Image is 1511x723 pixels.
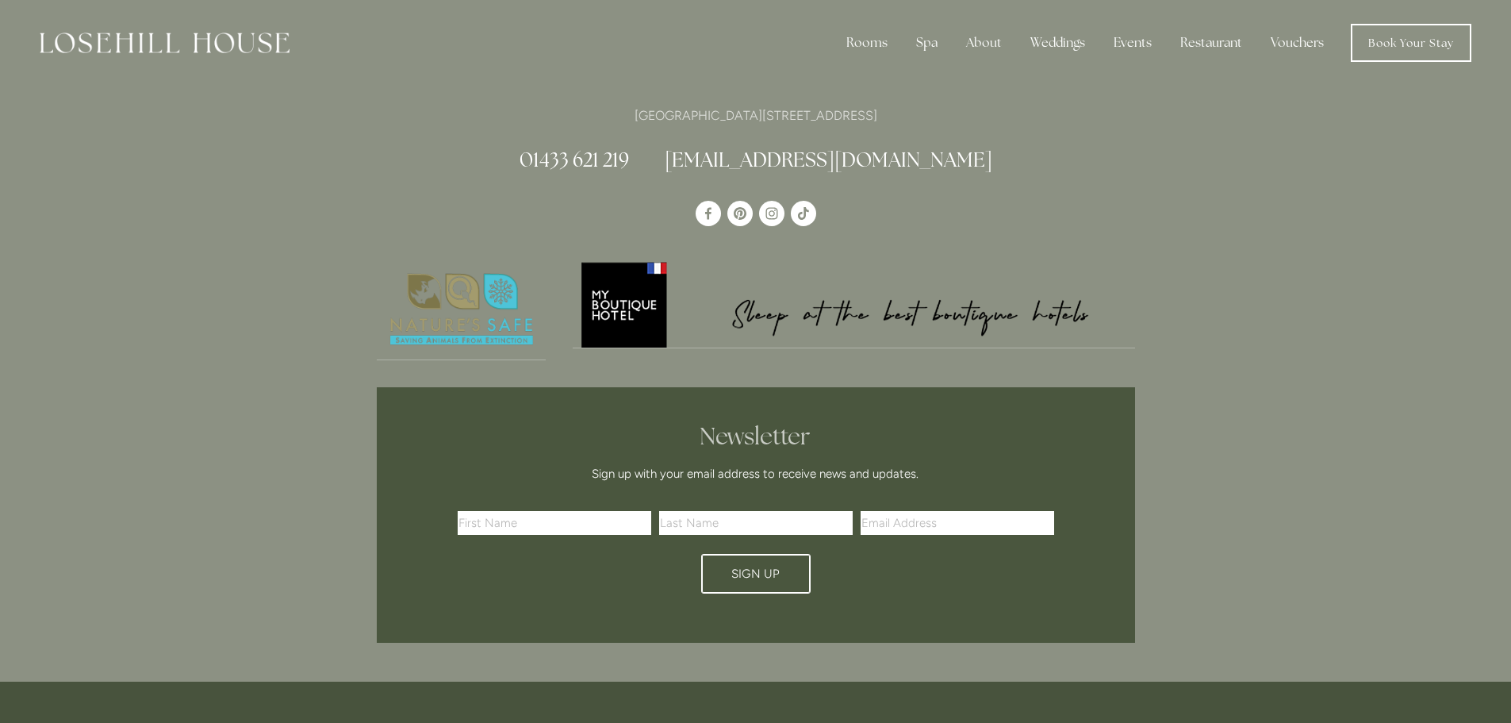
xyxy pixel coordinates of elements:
a: My Boutique Hotel - Logo [573,260,1135,348]
input: Email Address [861,511,1054,535]
img: My Boutique Hotel - Logo [573,260,1135,348]
a: Vouchers [1258,27,1337,59]
a: Losehill House Hotel & Spa [696,201,721,226]
img: Losehill House [40,33,290,53]
div: Restaurant [1168,27,1255,59]
input: First Name [458,511,651,535]
div: Spa [903,27,950,59]
div: Weddings [1018,27,1098,59]
a: Book Your Stay [1351,24,1471,62]
input: Last Name [659,511,853,535]
div: Rooms [834,27,900,59]
a: Nature's Safe - Logo [377,260,546,360]
a: Pinterest [727,201,753,226]
div: Events [1101,27,1164,59]
button: Sign Up [701,554,811,594]
a: TikTok [791,201,816,226]
a: [EMAIL_ADDRESS][DOMAIN_NAME] [665,147,992,172]
p: [GEOGRAPHIC_DATA][STREET_ADDRESS] [377,105,1135,126]
a: Instagram [759,201,784,226]
p: Sign up with your email address to receive news and updates. [463,464,1049,483]
img: Nature's Safe - Logo [377,260,546,360]
h2: Newsletter [463,422,1049,451]
a: 01433 621 219 [520,147,629,172]
span: Sign Up [731,567,780,581]
div: About [953,27,1014,59]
